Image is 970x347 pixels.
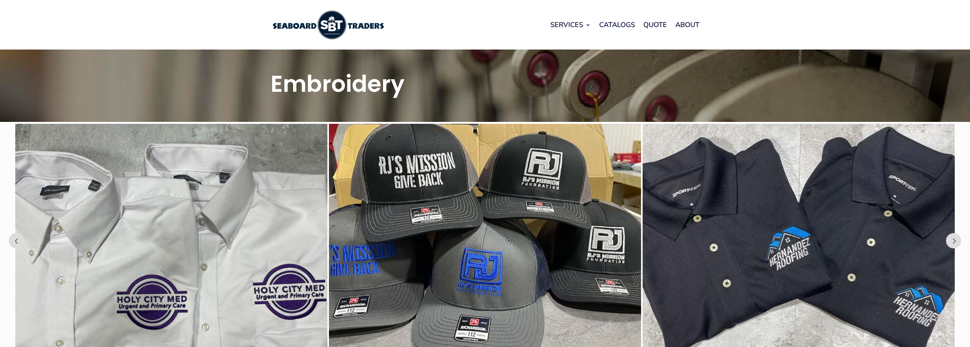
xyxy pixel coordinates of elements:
[9,233,24,248] button: Prev
[675,10,699,39] a: About
[946,233,961,248] button: Prev
[599,10,635,39] a: Catalogs
[550,10,591,39] a: Services
[271,72,699,99] h1: Embroidery
[643,10,667,39] a: Quote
